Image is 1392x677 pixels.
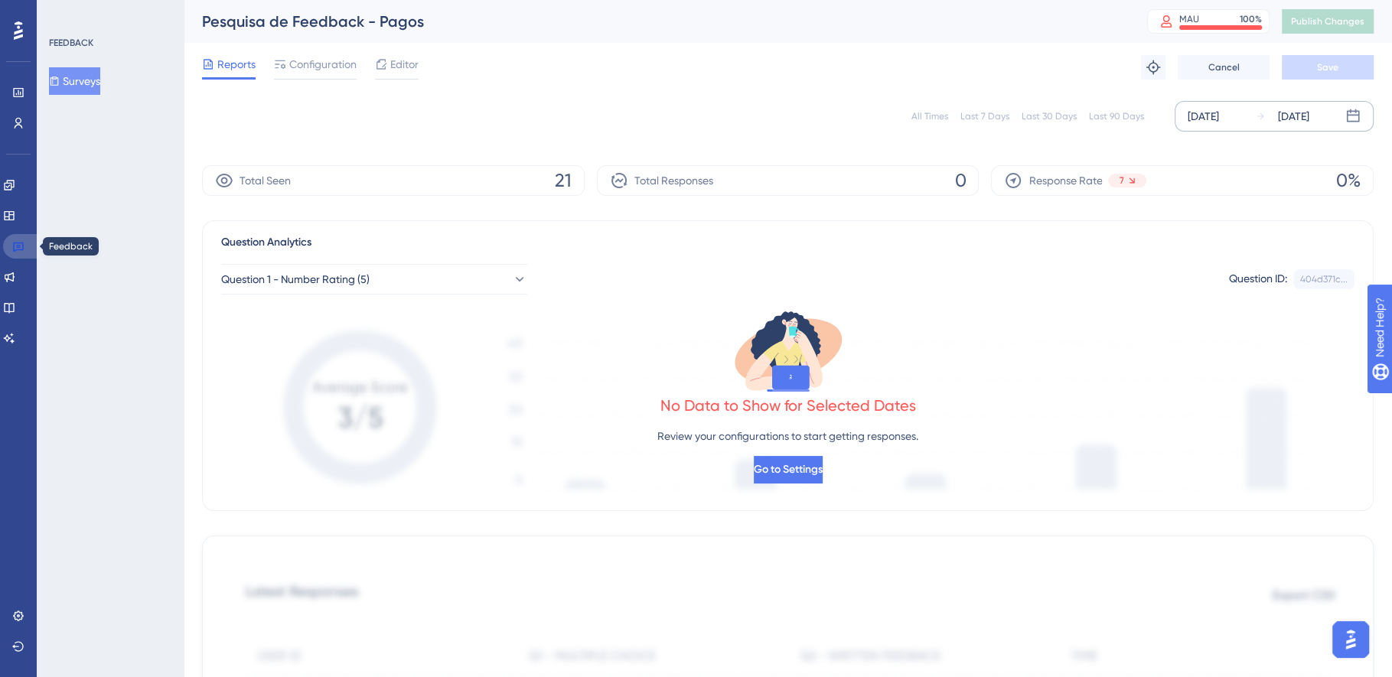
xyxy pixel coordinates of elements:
span: 0 [954,168,966,193]
span: Total Responses [634,171,713,190]
div: No Data to Show for Selected Dates [660,395,916,416]
div: MAU [1179,13,1199,25]
div: FEEDBACK [49,37,93,49]
button: Surveys [49,67,100,95]
span: 7 [1119,174,1123,187]
span: Response Rate [1029,171,1102,190]
span: Go to Settings [754,461,823,479]
button: Cancel [1178,55,1270,80]
div: [DATE] [1188,107,1219,125]
div: Last 90 Days [1089,110,1144,122]
span: Save [1317,61,1338,73]
div: Question ID: [1229,269,1287,289]
span: Question 1 - Number Rating (5) [221,270,370,288]
span: Configuration [289,55,357,73]
span: Publish Changes [1291,15,1364,28]
button: Go to Settings [754,456,823,483]
button: Publish Changes [1282,9,1374,34]
div: Last 7 Days [960,110,1009,122]
div: All Times [911,110,948,122]
div: Last 30 Days [1022,110,1077,122]
div: 404d371c... [1300,273,1348,285]
span: Cancel [1208,61,1240,73]
button: Save [1282,55,1374,80]
span: Editor [390,55,419,73]
div: 100 % [1240,13,1262,25]
span: 21 [555,168,572,193]
button: Question 1 - Number Rating (5) [221,264,527,295]
span: Total Seen [240,171,291,190]
div: [DATE] [1278,107,1309,125]
div: Pesquisa de Feedback - Pagos [202,11,1109,32]
span: Need Help? [36,4,96,22]
p: Review your configurations to start getting responses. [657,427,918,445]
iframe: UserGuiding AI Assistant Launcher [1328,617,1374,662]
span: Reports [217,55,256,73]
span: 0% [1336,168,1361,193]
span: Question Analytics [221,233,311,252]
